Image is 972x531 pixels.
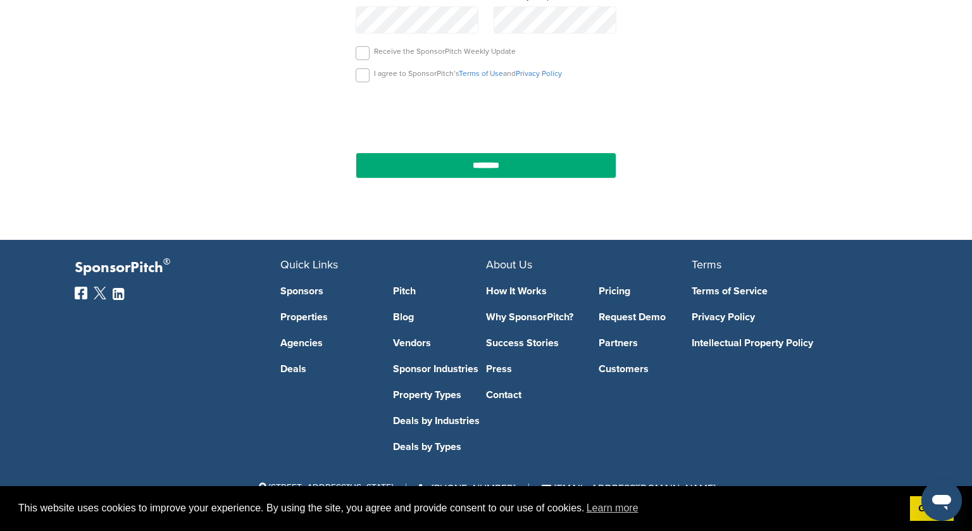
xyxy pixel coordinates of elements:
a: Pitch [393,286,487,296]
span: ® [163,254,170,270]
img: Twitter [94,287,106,299]
a: Property Types [393,390,487,400]
span: This website uses cookies to improve your experience. By using the site, you agree and provide co... [18,499,900,518]
iframe: reCAPTCHA [414,97,558,134]
a: How It Works [486,286,580,296]
a: Deals [280,364,374,374]
a: Deals by Industries [393,416,487,426]
a: Terms of Service [692,286,878,296]
a: Terms of Use [459,69,503,78]
a: Why SponsorPitch? [486,312,580,322]
img: Facebook [75,287,87,299]
a: Sponsors [280,286,374,296]
a: Sponsor Industries [393,364,487,374]
span: Terms [692,258,721,272]
span: About Us [486,258,532,272]
p: SponsorPitch [75,259,280,277]
a: Privacy Policy [516,69,562,78]
a: Success Stories [486,338,580,348]
a: Intellectual Property Policy [692,338,878,348]
a: Request Demo [599,312,692,322]
a: [EMAIL_ADDRESS][DOMAIN_NAME] [542,482,716,495]
a: Contact [486,390,580,400]
span: Quick Links [280,258,338,272]
span: [STREET_ADDRESS][US_STATE] [256,482,393,493]
a: dismiss cookie message [910,496,954,522]
a: Press [486,364,580,374]
a: Agencies [280,338,374,348]
a: Deals by Types [393,442,487,452]
a: Pricing [599,286,692,296]
a: Privacy Policy [692,312,878,322]
a: Properties [280,312,374,322]
iframe: Button to launch messaging window [921,480,962,521]
p: Receive the SponsorPitch Weekly Update [374,46,516,56]
p: I agree to SponsorPitch’s and [374,68,562,78]
a: [PHONE_NUMBER] [419,482,516,495]
a: Customers [599,364,692,374]
a: learn more about cookies [585,499,640,518]
a: Vendors [393,338,487,348]
a: Blog [393,312,487,322]
a: Partners [599,338,692,348]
